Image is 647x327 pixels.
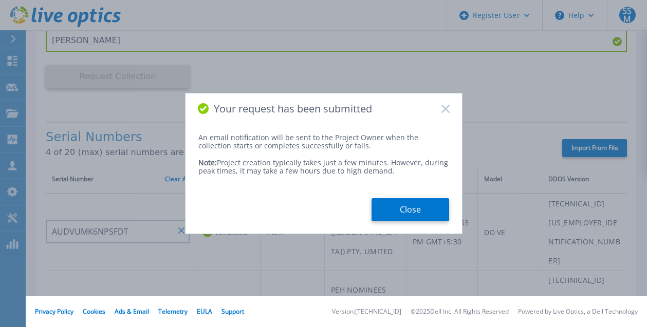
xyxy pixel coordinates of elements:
[198,150,449,175] div: Project creation typically takes just a few minutes. However, during peak times, it may take a fe...
[198,158,217,167] span: Note:
[518,309,638,315] li: Powered by Live Optics, a Dell Technology
[197,307,212,316] a: EULA
[332,309,401,315] li: Version: [TECHNICAL_ID]
[198,133,449,150] div: An email notification will be sent to the Project Owner when the collection starts or completes s...
[214,103,372,114] span: Your request has been submitted
[372,198,449,221] button: Close
[115,307,149,316] a: Ads & Email
[411,309,509,315] li: © 2025 Dell Inc. All Rights Reserved
[158,307,188,316] a: Telemetry
[35,307,73,316] a: Privacy Policy
[221,307,244,316] a: Support
[83,307,105,316] a: Cookies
